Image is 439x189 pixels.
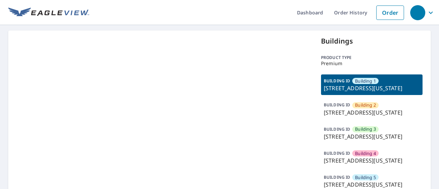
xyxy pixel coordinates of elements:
[321,36,423,46] p: Buildings
[324,132,420,141] p: [STREET_ADDRESS][US_STATE]
[355,150,376,157] span: Building 4
[324,150,350,156] p: BUILDING ID
[324,84,420,92] p: [STREET_ADDRESS][US_STATE]
[8,8,89,18] img: EV Logo
[321,61,423,66] p: Premium
[324,156,420,165] p: [STREET_ADDRESS][US_STATE]
[321,55,423,61] p: Product type
[324,108,420,117] p: [STREET_ADDRESS][US_STATE]
[355,78,376,84] span: Building 1
[324,78,350,84] p: BUILDING ID
[324,174,350,180] p: BUILDING ID
[376,5,404,20] a: Order
[355,174,376,181] span: Building 5
[324,180,420,189] p: [STREET_ADDRESS][US_STATE]
[324,102,350,108] p: BUILDING ID
[324,126,350,132] p: BUILDING ID
[355,126,376,132] span: Building 3
[355,102,376,108] span: Building 2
